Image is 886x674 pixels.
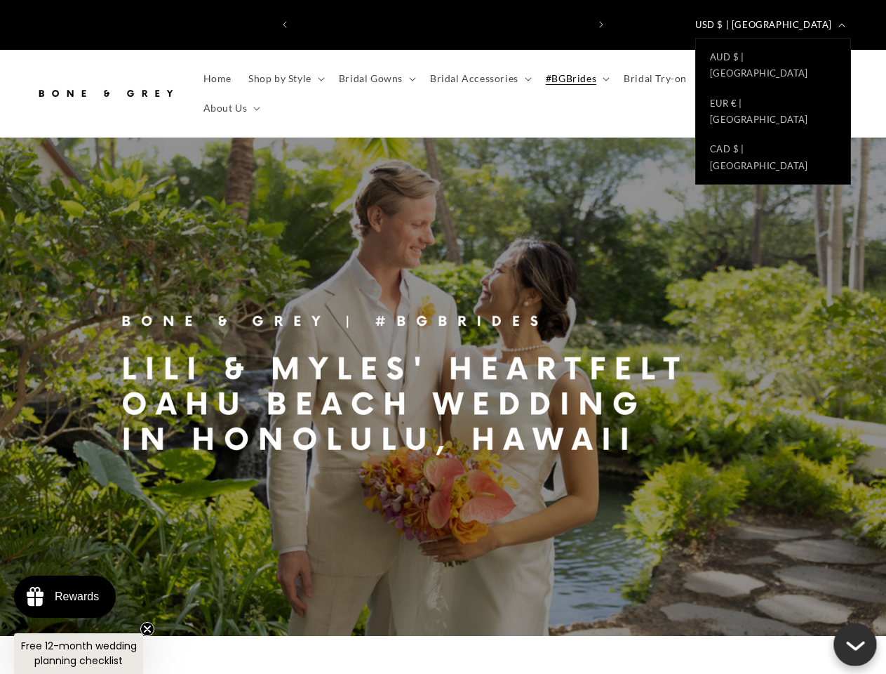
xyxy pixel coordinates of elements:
button: Next announcement [586,11,617,38]
a: AUD $ |[GEOGRAPHIC_DATA] [696,42,850,88]
button: USD $ | [GEOGRAPHIC_DATA] [687,11,851,38]
span: AUD $ | [710,49,744,65]
button: Previous announcement [269,11,300,38]
a: EUR € |[GEOGRAPHIC_DATA] [696,88,850,135]
span: Home [203,72,231,85]
img: Bone and Grey Bridal [35,78,175,109]
span: EUR € | [710,95,742,112]
button: Close teaser [140,622,154,636]
span: Bridal Gowns [339,72,403,85]
a: [GEOGRAPHIC_DATA] [696,181,850,227]
span: Shop by Style [248,72,311,85]
span: #BGBrides [546,72,596,85]
span: Free 12-month wedding planning checklist [21,639,137,668]
div: Free 12-month wedding planning checklistClose teaser [14,633,143,674]
span: Bridal Try-on [624,72,687,85]
button: Close chatbox [833,623,877,666]
a: CAD $ |[GEOGRAPHIC_DATA] [696,135,850,181]
span: Bridal Accessories [430,72,518,85]
summary: About Us [195,93,267,123]
summary: Bridal Gowns [330,64,422,93]
span: USD $ | [GEOGRAPHIC_DATA] [695,18,832,32]
a: Bridal Try-on [615,64,695,93]
div: Rewards [55,590,99,603]
summary: #BGBrides [537,64,615,93]
summary: Bridal Accessories [422,64,537,93]
summary: Shop by Style [240,64,330,93]
span: CAD $ | [710,141,744,157]
a: Bone and Grey Bridal [30,72,181,114]
a: Home [195,64,240,93]
span: About Us [203,102,248,114]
